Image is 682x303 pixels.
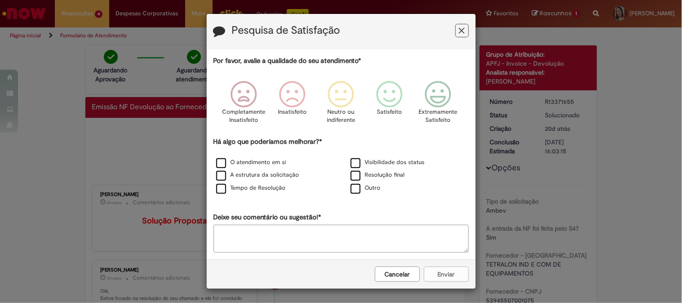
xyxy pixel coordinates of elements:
div: Extremamente Satisfeito [415,74,461,136]
label: Deixe seu comentário ou sugestão!* [214,213,321,222]
label: Visibilidade dos status [351,158,425,167]
div: Satisfeito [367,74,413,136]
p: Extremamente Satisfeito [419,108,458,125]
div: Insatisfeito [269,74,315,136]
div: Neutro ou indiferente [318,74,364,136]
p: Neutro ou indiferente [325,108,357,125]
p: Satisfeito [377,108,402,116]
label: O atendimento em si [216,158,286,167]
label: Tempo de Resolução [216,184,286,192]
button: Cancelar [375,267,420,282]
label: Por favor, avalie a qualidade do seu atendimento* [214,56,361,66]
div: Completamente Insatisfeito [221,74,267,136]
p: Completamente Insatisfeito [222,108,265,125]
div: Há algo que poderíamos melhorar?* [214,137,469,195]
label: Pesquisa de Satisfação [232,25,340,36]
label: A estrutura da solicitação [216,171,299,179]
label: Resolução final [351,171,405,179]
label: Outro [351,184,381,192]
p: Insatisfeito [278,108,307,116]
